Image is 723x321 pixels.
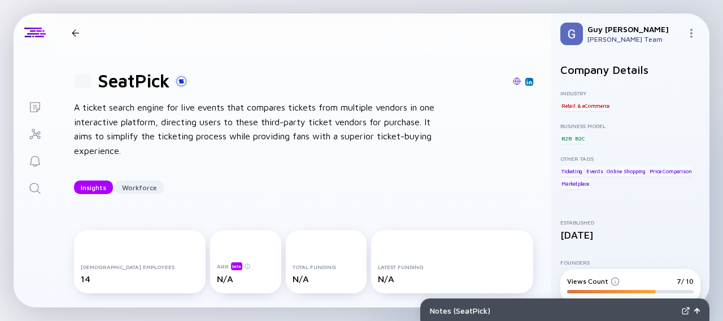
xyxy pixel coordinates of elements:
a: Investor Map [14,120,56,147]
div: Price Comparison [648,165,693,177]
div: [DEMOGRAPHIC_DATA] Employees [81,263,199,270]
div: N/A [293,274,360,284]
img: Menu [687,29,696,38]
div: [PERSON_NAME] Team [587,35,682,43]
div: N/A [217,274,275,284]
h1: SeatPick [98,70,170,91]
div: B2B [560,133,572,144]
div: Events [585,165,604,177]
div: 7/ 10 [677,277,694,285]
div: Insights [74,179,113,196]
div: Workforce [115,179,164,196]
button: Workforce [115,181,164,194]
h2: Company Details [560,63,700,76]
img: SeatPick Linkedin Page [526,79,532,85]
div: Ticketing [560,165,583,177]
div: A ticket search engine for live events that compares tickets from multiple vendors in one interac... [74,100,435,158]
img: SeatPick Website [513,77,521,85]
div: Industry [560,90,700,96]
div: Guy [PERSON_NAME] [587,24,682,34]
div: Views Count [567,277,620,285]
a: Lists [14,93,56,120]
div: Retail & eCommerce [560,100,610,111]
div: N/A [378,274,526,284]
img: Expand Notes [682,307,690,315]
div: Latest Funding [378,263,526,270]
div: ARR [217,262,275,270]
a: Reminders [14,147,56,174]
button: Insights [74,181,113,194]
div: Founders [560,259,700,266]
div: Other Tags [560,155,700,162]
div: Marketplace [560,178,590,190]
img: Open Notes [694,308,700,314]
div: Notes ( SeatPick ) [430,306,677,315]
div: Total Funding [293,263,360,270]
a: Search [14,174,56,201]
div: Business Model [560,122,700,129]
img: Guy Profile Picture [560,23,583,45]
div: 14 [81,274,199,284]
div: Online Shopping [606,165,647,177]
div: beta [231,262,242,270]
div: Established [560,219,700,226]
div: B2C [574,133,586,144]
div: [DATE] [560,229,700,241]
